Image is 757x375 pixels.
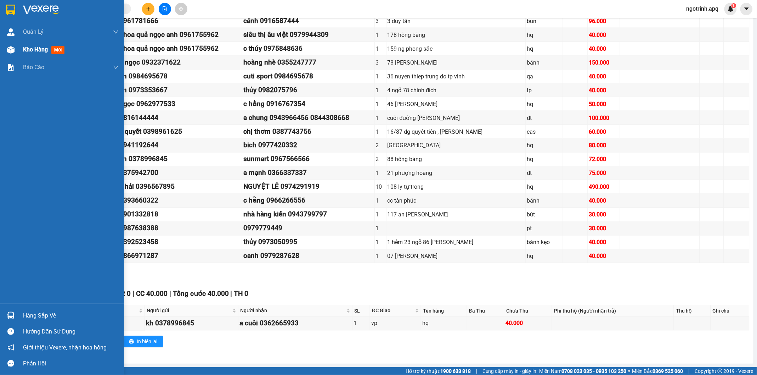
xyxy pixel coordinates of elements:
[589,17,618,26] div: 96.000
[23,310,119,321] div: Hàng sắp về
[119,99,241,109] div: ngọc 0962977533
[527,141,562,150] div: hq
[119,251,241,261] div: 0866971287
[23,358,119,369] div: Phản hồi
[119,223,241,234] div: 0987638388
[113,29,119,35] span: down
[376,210,385,219] div: 1
[589,100,618,109] div: 50.000
[113,65,119,70] span: down
[505,319,551,328] div: 40.000
[376,155,385,164] div: 2
[7,344,14,351] span: notification
[376,44,385,53] div: 1
[527,183,562,192] div: hq
[7,64,15,71] img: solution-icon
[589,141,618,150] div: 80.000
[376,238,385,247] div: 1
[243,85,373,95] div: thủy 0982075796
[589,155,618,164] div: 72.000
[376,141,385,150] div: 2
[376,183,385,192] div: 10
[231,290,232,298] span: |
[388,127,525,136] div: 16/87 đg quyết tiến , [PERSON_NAME]
[137,338,157,346] span: In biên lai
[51,46,64,54] span: mới
[7,360,14,367] span: message
[653,368,683,374] strong: 0369 525 060
[589,197,618,205] div: 40.000
[119,182,241,192] div: a hải 0396567895
[117,290,131,298] span: CR 0
[476,367,477,375] span: |
[179,6,183,11] span: aim
[23,326,119,337] div: Hướng dẫn sử dụng
[234,290,249,298] span: TH 0
[731,3,736,8] sup: 1
[527,44,562,53] div: hq
[744,6,750,12] span: caret-down
[527,127,562,136] div: cas
[527,17,562,26] div: bun
[129,339,134,345] span: printer
[527,72,562,81] div: qa
[440,368,471,374] strong: 1900 633 818
[376,58,385,67] div: 3
[243,168,373,178] div: a mạnh 0366337337
[388,44,525,53] div: 159 ng phong sắc
[728,6,734,12] img: icon-new-feature
[119,57,241,68] div: c ngọc 0932371622
[119,71,241,82] div: kh 0984695678
[169,290,171,298] span: |
[718,369,723,374] span: copyright
[7,328,14,335] span: question-circle
[119,154,241,165] div: kh 0378996845
[552,305,674,317] th: Phí thu hộ (Người nhận trả)
[527,114,562,122] div: đt
[243,126,373,137] div: chị thơm 0387743756
[527,86,562,95] div: tp
[376,114,385,122] div: 1
[467,305,505,317] th: Đã Thu
[23,63,44,72] span: Báo cáo
[388,197,525,205] div: cc tân phúc
[388,58,525,67] div: 78 [PERSON_NAME]
[119,112,241,123] div: 0816144444
[589,114,618,122] div: 100.000
[119,126,241,137] div: a quyết 0398961625
[388,183,525,192] div: 108 ly tự trong
[527,169,562,178] div: đt
[733,3,735,8] span: 1
[681,4,724,13] span: ngotrinh.apq
[119,29,241,40] div: hhoa quả ngọc anh 0961755962
[628,370,631,373] span: ⚪️
[173,290,229,298] span: Tổng cước 40.000
[482,367,538,375] span: Cung cấp máy in - giấy in:
[388,86,525,95] div: 4 ngõ 78 chính đích
[23,46,48,53] span: Kho hàng
[589,86,618,95] div: 40.000
[589,58,618,67] div: 150.000
[147,307,231,315] span: Người gửi
[422,319,465,328] div: hq
[142,3,154,15] button: plus
[589,210,618,219] div: 30.000
[119,85,241,95] div: kh 0973353667
[243,154,373,165] div: sunmart 0967566566
[119,237,241,248] div: 0392523458
[119,16,241,26] div: 0961781666
[406,367,471,375] span: Hỗ trợ kỹ thuật:
[527,197,562,205] div: bánh
[388,210,525,219] div: 117 an [PERSON_NAME]
[119,140,241,151] div: 0941192644
[711,305,750,317] th: Ghi chú
[136,290,168,298] span: CC 40.000
[146,318,237,329] div: kh 0378996845
[376,252,385,261] div: 1
[589,224,618,233] div: 30.000
[376,169,385,178] div: 1
[388,238,525,247] div: 1 hẻm 23 ngõ 86 [PERSON_NAME]
[7,28,15,36] img: warehouse-icon
[243,140,373,151] div: bich 0977420332
[352,305,370,317] th: SL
